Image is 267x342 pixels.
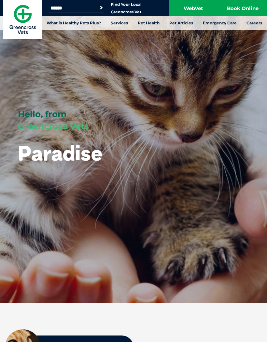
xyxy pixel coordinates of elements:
span: Hello, from [18,109,66,119]
a: Pet Health [133,16,164,30]
a: Services [106,16,133,30]
a: Pet Articles [164,16,198,30]
a: Emergency Care [198,16,242,30]
span: Greencross Vets [18,121,89,131]
a: Find Your Local Greencross Vet [111,2,142,15]
a: Careers [242,16,267,30]
h1: Paradise [18,142,103,164]
button: Search [98,5,105,11]
a: What is Healthy Pets Plus? [42,16,106,30]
